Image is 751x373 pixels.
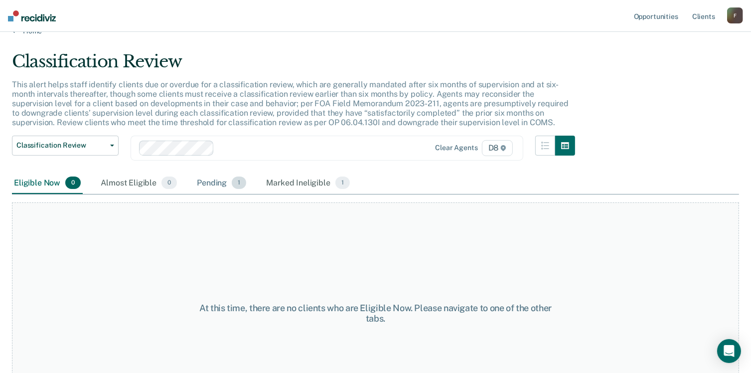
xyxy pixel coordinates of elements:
span: 0 [161,177,177,189]
div: At this time, there are no clients who are Eligible Now. Please navigate to one of the other tabs. [194,303,557,324]
button: Classification Review [12,136,119,156]
img: Recidiviz [8,10,56,21]
p: This alert helps staff identify clients due or overdue for a classification review, which are gen... [12,80,569,128]
button: F [727,7,743,23]
span: 0 [65,177,81,189]
div: Clear agents [435,144,477,152]
div: Eligible Now0 [12,173,83,194]
span: Classification Review [16,141,106,150]
span: 1 [335,177,350,189]
span: 1 [232,177,246,189]
div: Marked Ineligible1 [264,173,352,194]
div: Almost Eligible0 [99,173,179,194]
div: Pending1 [195,173,248,194]
div: Open Intercom Messenger [717,339,741,363]
span: D8 [482,140,513,156]
div: Classification Review [12,51,575,80]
